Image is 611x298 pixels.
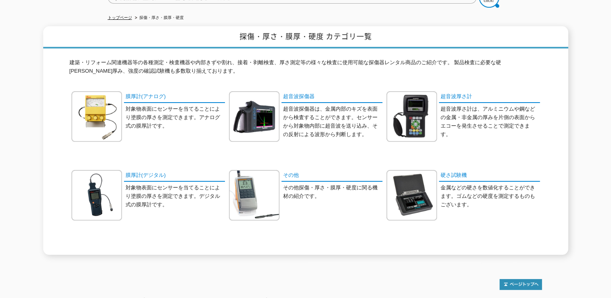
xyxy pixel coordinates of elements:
img: 超音波探傷器 [229,91,279,142]
a: 超音波探傷器 [281,91,382,103]
img: 膜厚計(アナログ) [71,91,122,142]
img: その他 [229,170,279,220]
img: 超音波厚さ計 [386,91,437,142]
h1: 探傷・厚さ・膜厚・硬度 カテゴリ一覧 [43,26,568,48]
a: 膜厚計(アナログ) [124,91,225,103]
a: 硬さ試験機 [439,170,540,182]
li: 探傷・厚さ・膜厚・硬度 [133,14,184,22]
a: その他 [281,170,382,182]
p: その他探傷・厚さ・膜厚・硬度に関る機材の紹介です。 [283,184,382,201]
p: 対象物表面にセンサーを当てることにより塗膜の厚さを測定できます。アナログ式の膜厚計です。 [126,105,225,130]
p: 対象物表面にセンサーを当てることにより塗膜の厚さを測定できます。デジタル式の膜厚計です。 [126,184,225,209]
a: 超音波厚さ計 [439,91,540,103]
img: 硬さ試験機 [386,170,437,220]
a: トップページ [108,15,132,20]
img: トップページへ [500,279,542,290]
p: 金属などの硬さを数値化することができます。ゴムなどの硬度を測定するものもございます。 [441,184,540,209]
p: 建築・リフォーム関連機器等の各種測定・検査機器や内部きずや割れ、接着・剥離検査、厚さ測定等の様々な検査に使用可能な探傷器レンタル商品のご紹介です。 製品検査に必要な硬[PERSON_NAME]厚... [69,59,542,80]
p: 超音波厚さ計は、アルミニウムや鋼などの金属・非金属の厚みを片側の表面からエコーを発生させることで測定できます。 [441,105,540,139]
img: 膜厚計(デジタル) [71,170,122,220]
a: 膜厚計(デジタル) [124,170,225,182]
p: 超音波探傷器は、金属内部のキズを表面から検査することができます。センサーから対象物内部に超音波を送り込み、その反射による波形から判断します。 [283,105,382,139]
